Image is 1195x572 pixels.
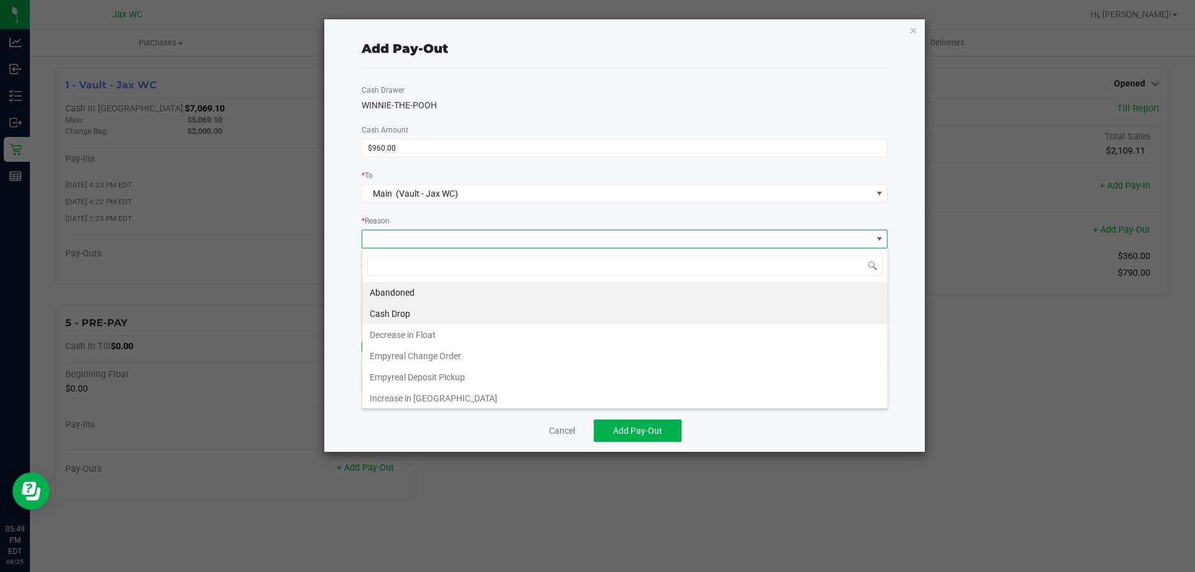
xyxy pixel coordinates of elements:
div: WINNIE-THE-POOH [362,99,888,112]
li: Empyreal Deposit Pickup [362,367,888,388]
li: Abandoned [362,282,888,303]
span: Add Pay-Out [613,426,662,436]
label: Reason [362,215,390,227]
button: Add Pay-Out [594,420,682,442]
li: Empyreal Change Order [362,345,888,367]
li: Increase in [GEOGRAPHIC_DATA] [362,388,888,409]
span: Cash Amount [362,126,408,134]
a: Cancel [549,424,575,438]
span: Main [373,189,392,199]
iframe: Resource center [12,472,50,510]
label: To [362,170,373,181]
span: (Vault - Jax WC) [396,189,458,199]
label: Cash Drawer [362,85,405,96]
li: Decrease in Float [362,324,888,345]
li: Cash Drop [362,303,888,324]
div: Add Pay-Out [362,39,448,58]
